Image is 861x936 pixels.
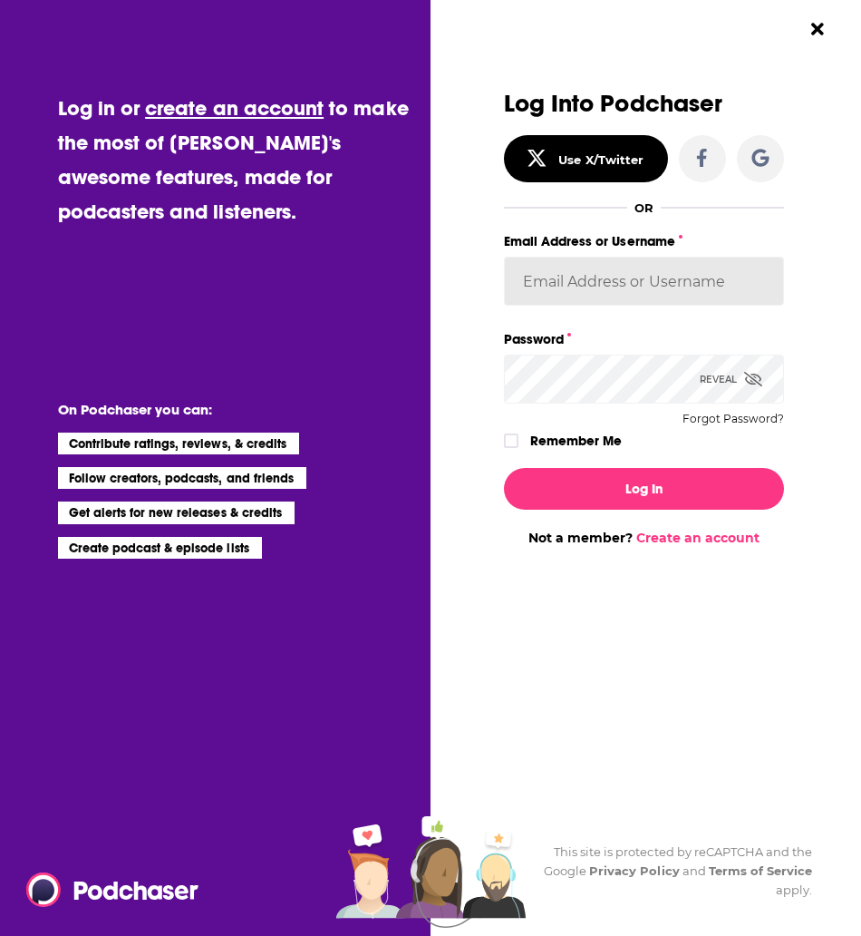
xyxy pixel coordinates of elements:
[533,843,813,900] div: This site is protected by reCAPTCHA and the Google and apply.
[589,863,680,878] a: Privacy Policy
[58,401,417,418] li: On Podchaser you can:
[800,12,835,46] button: Close Button
[25,873,185,907] a: Podchaser - Follow, Share and Rate Podcasts
[682,413,784,425] button: Forgot Password?
[145,95,324,121] a: create an account
[504,91,784,117] h3: Log Into Podchaser
[504,530,784,546] div: Not a member?
[504,327,784,351] label: Password
[504,468,784,510] button: Log In
[504,229,784,253] label: Email Address or Username
[25,873,199,907] img: Podchaser - Follow, Share and Rate Podcasts
[504,257,784,306] input: Email Address or Username
[58,467,307,489] li: Follow creators, podcasts, and friends
[58,502,295,523] li: Get alerts for new releases & credits
[634,200,653,215] div: OR
[530,429,622,453] label: Remember Me
[58,433,300,454] li: Contribute ratings, reviews, & credits
[504,135,668,182] button: Use X/Twitter
[558,152,643,167] div: Use X/Twitter
[636,530,759,546] a: Create an account
[700,355,762,404] div: Reveal
[709,863,813,878] a: Terms of Service
[58,537,262,559] li: Create podcast & episode lists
